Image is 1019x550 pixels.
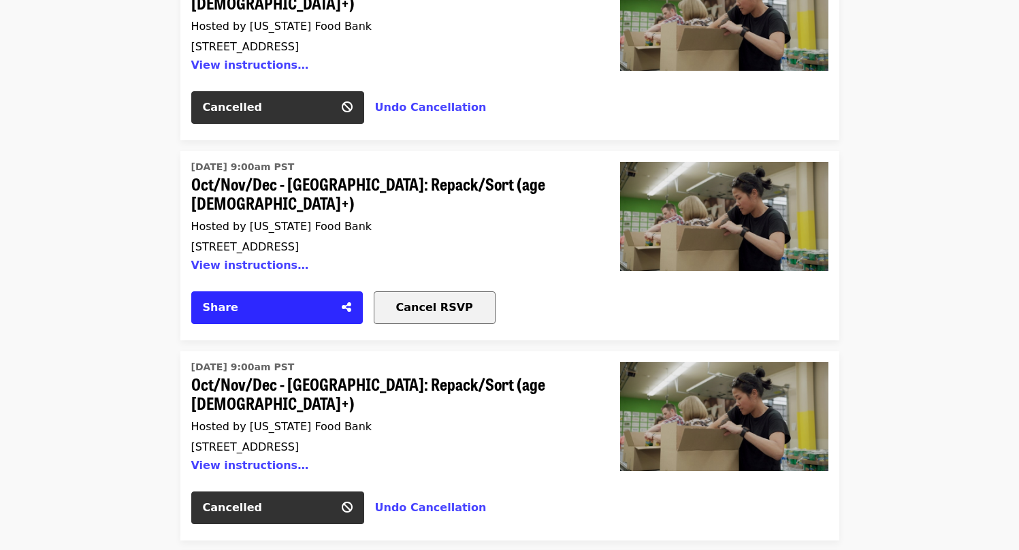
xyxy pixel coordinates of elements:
a: Oct/Nov/Dec - Portland: Repack/Sort (age 8+) [609,151,839,340]
time: [DATE] 9:00am PST [191,360,295,374]
div: [STREET_ADDRESS] [191,40,587,53]
button: View instructions… [191,259,309,272]
button: View instructions… [191,59,309,71]
button: Cancelled [191,91,364,124]
i: ban icon [342,501,353,514]
time: [DATE] 9:00am PST [191,160,295,174]
button: Undo Cancellation [375,500,487,516]
span: Oct/Nov/Dec - [GEOGRAPHIC_DATA]: Repack/Sort (age [DEMOGRAPHIC_DATA]+) [191,374,587,414]
span: Oct/Nov/Dec - [GEOGRAPHIC_DATA]: Repack/Sort (age [DEMOGRAPHIC_DATA]+) [191,174,587,214]
button: View instructions… [191,459,309,472]
span: Hosted by [US_STATE] Food Bank [191,20,372,33]
a: Oct/Nov/Dec - Portland: Repack/Sort (age 8+) [191,157,587,280]
i: ban icon [342,101,353,114]
span: Cancelled [203,501,263,514]
img: Oct/Nov/Dec - Portland: Repack/Sort (age 8+) [620,162,828,271]
span: Hosted by [US_STATE] Food Bank [191,420,372,433]
button: Cancel RSVP [374,291,496,324]
span: Cancel RSVP [396,301,473,314]
span: Cancelled [203,101,263,114]
a: Oct/Nov/Dec - Portland: Repack/Sort (age 8+) [609,351,839,540]
div: [STREET_ADDRESS] [191,240,587,253]
i: share-alt icon [342,301,351,314]
div: [STREET_ADDRESS] [191,440,587,453]
img: Oct/Nov/Dec - Portland: Repack/Sort (age 8+) [620,362,828,471]
button: Undo Cancellation [375,99,487,116]
div: Share [203,300,334,316]
button: Cancelled [191,491,364,524]
a: Oct/Nov/Dec - Portland: Repack/Sort (age 8+) [191,357,587,481]
span: Hosted by [US_STATE] Food Bank [191,220,372,233]
button: Share [191,291,363,324]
